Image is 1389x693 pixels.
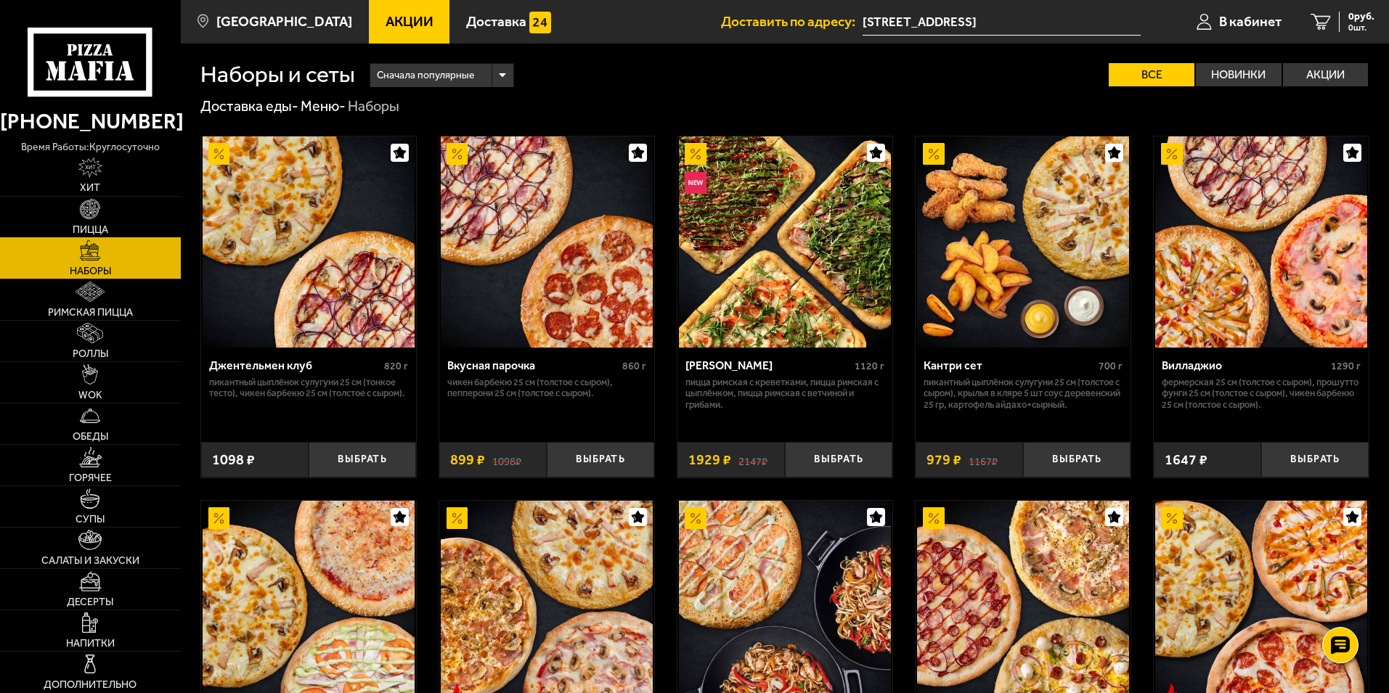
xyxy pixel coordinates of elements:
[1219,15,1282,28] span: В кабинет
[212,453,255,467] span: 1098 ₽
[209,377,408,400] p: Пикантный цыплёнок сулугуни 25 см (тонкое тесто), Чикен Барбекю 25 см (толстое с сыром).
[301,97,346,115] a: Меню-
[685,507,706,529] img: Акционный
[70,266,111,276] span: Наборы
[1331,360,1361,372] span: 1290 г
[439,136,654,348] a: АкционныйВкусная парочка
[679,136,891,348] img: Мама Миа
[209,358,380,372] div: Джентельмен клуб
[466,15,526,28] span: Доставка
[1154,136,1369,348] a: АкционныйВилладжио
[1165,453,1207,467] span: 1647 ₽
[492,453,521,467] s: 1098 ₽
[917,136,1129,348] img: Кантри сет
[916,136,1131,348] a: АкционныйКантри сет
[529,12,551,33] img: 15daf4d41897b9f0e9f617042186c801.svg
[48,308,133,318] span: Римская пицца
[923,143,945,165] img: Акционный
[73,432,108,442] span: Обеды
[447,143,468,165] img: Акционный
[738,453,767,467] s: 2147 ₽
[73,225,108,235] span: Пицца
[785,442,892,477] button: Выбрать
[44,680,137,690] span: Дополнительно
[216,15,352,28] span: [GEOGRAPHIC_DATA]
[1348,12,1374,22] span: 0 руб.
[677,136,892,348] a: АкционныйНовинкаМама Миа
[447,507,468,529] img: Акционный
[386,15,433,28] span: Акции
[685,143,706,165] img: Акционный
[1161,507,1183,529] img: Акционный
[1161,143,1183,165] img: Акционный
[685,172,706,194] img: Новинка
[1261,442,1369,477] button: Выбрать
[1023,442,1131,477] button: Выбрать
[67,597,113,607] span: Десерты
[1196,63,1282,86] label: Новинки
[924,358,1095,372] div: Кантри сет
[348,97,399,116] div: Наборы
[309,442,416,477] button: Выбрать
[73,349,108,359] span: Роллы
[1155,136,1367,348] img: Вилладжио
[384,360,408,372] span: 820 г
[450,453,485,467] span: 899 ₽
[1162,358,1327,372] div: Вилладжио
[1348,23,1374,32] span: 0 шт.
[926,453,961,467] span: 979 ₽
[685,377,884,411] p: Пицца Римская с креветками, Пицца Римская с цыплёнком, Пицца Римская с ветчиной и грибами.
[969,453,998,467] s: 1167 ₽
[447,377,646,400] p: Чикен Барбекю 25 см (толстое с сыром), Пепперони 25 см (толстое с сыром).
[1162,377,1361,411] p: Фермерская 25 см (толстое с сыром), Прошутто Фунги 25 см (толстое с сыром), Чикен Барбекю 25 см (...
[622,360,646,372] span: 860 г
[41,556,139,566] span: Салаты и закуски
[685,358,851,372] div: [PERSON_NAME]
[547,442,654,477] button: Выбрать
[924,377,1123,411] p: Пикантный цыплёнок сулугуни 25 см (толстое с сыром), крылья в кляре 5 шт соус деревенский 25 гр, ...
[203,136,415,348] img: Джентельмен клуб
[721,15,863,28] span: Доставить по адресу:
[1109,63,1194,86] label: Все
[863,9,1141,36] input: Ваш адрес доставки
[441,136,653,348] img: Вкусная парочка
[688,453,731,467] span: 1929 ₽
[69,473,112,483] span: Горячее
[208,507,230,529] img: Акционный
[447,358,619,372] div: Вкусная парочка
[923,507,945,529] img: Акционный
[1099,360,1123,372] span: 700 г
[208,143,230,165] img: Акционный
[855,360,884,372] span: 1120 г
[80,183,100,193] span: Хит
[78,390,102,401] span: WOK
[201,136,416,348] a: АкционныйДжентельмен клуб
[200,97,298,115] a: Доставка еды-
[66,639,115,649] span: Напитки
[200,63,355,86] h1: Наборы и сеты
[76,514,105,525] span: Супы
[1283,63,1369,86] label: Акции
[377,62,474,89] span: Сначала популярные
